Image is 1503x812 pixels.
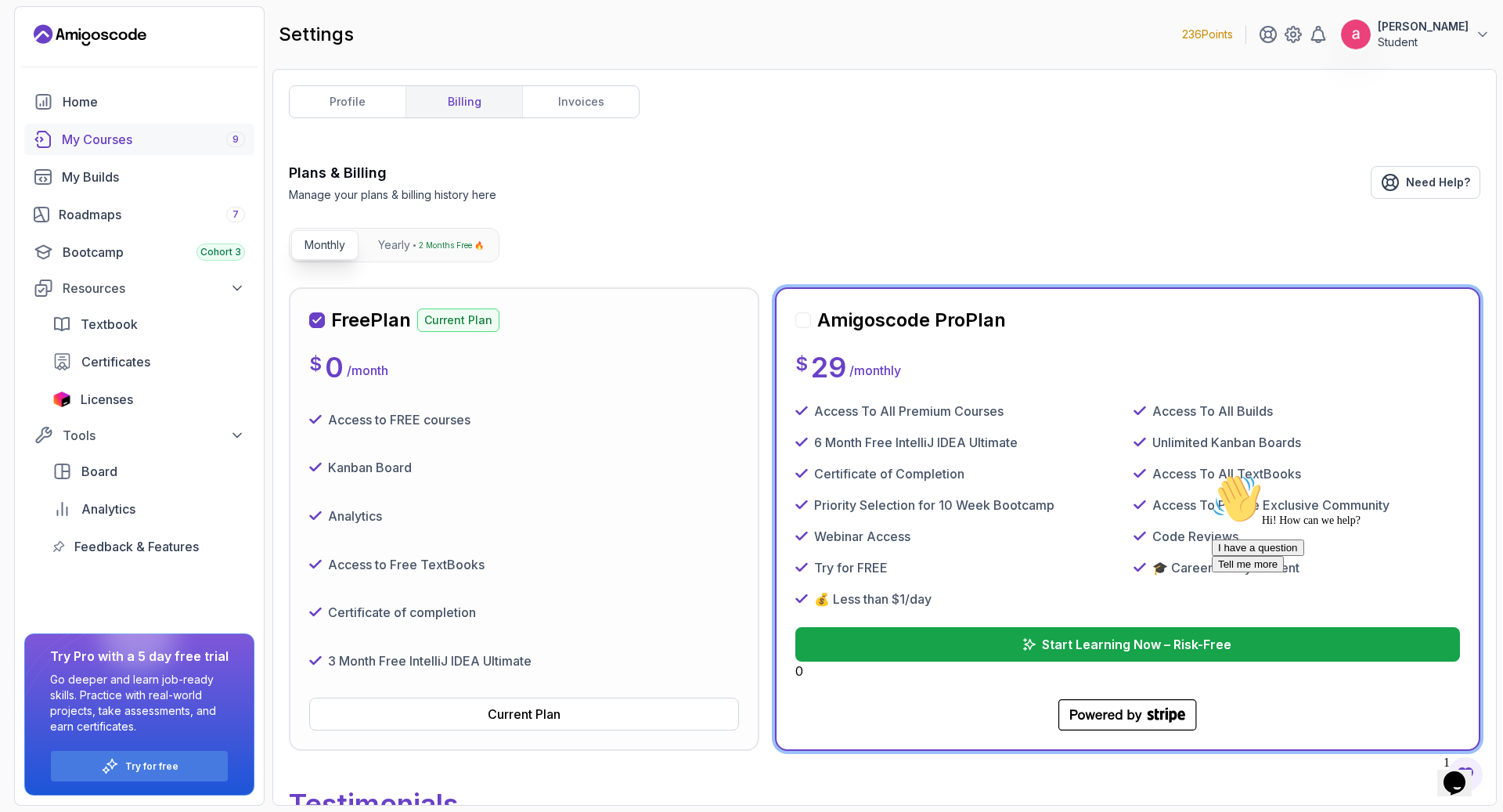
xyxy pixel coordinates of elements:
[6,88,78,105] button: Tell me more
[24,421,254,449] button: Tools
[63,243,245,262] div: Bootcamp
[43,493,254,525] a: analytics
[289,162,496,184] h3: Plans & Billing
[814,558,888,577] p: Try for FREE
[814,402,1004,420] p: Access To All Premium Courses
[43,531,254,562] a: feedback
[1152,402,1273,420] p: Access To All Builds
[814,433,1018,452] p: 6 Month Free IntelliJ IDEA Ultimate
[1182,27,1233,42] p: 236 Points
[63,92,245,111] div: Home
[1378,34,1469,50] p: Student
[328,507,382,525] p: Analytics
[1371,166,1480,199] a: Need Help?
[328,603,476,622] p: Certificate of completion
[365,230,497,260] button: Yearly2 Months Free 🔥
[43,384,254,415] a: licenses
[232,208,239,221] span: 7
[331,308,411,333] h2: Free Plan
[1152,558,1299,577] p: 🎓 Career-ready content
[24,274,254,302] button: Resources
[814,496,1054,514] p: Priority Selection for 10 Week Bootcamp
[291,230,359,260] button: Monthly
[81,315,138,334] span: Textbook
[50,750,229,782] button: Try for free
[325,352,344,383] p: 0
[43,346,254,377] a: certificates
[63,279,245,298] div: Resources
[81,462,117,481] span: Board
[795,352,808,377] p: $
[43,456,254,487] a: board
[1042,635,1231,654] p: Start Learning Now – Risk-Free
[814,527,910,546] p: Webinar Access
[279,22,354,47] h2: settings
[6,6,56,56] img: :wave:
[1378,19,1469,34] p: [PERSON_NAME]
[817,308,1006,333] h2: Amigoscode Pro Plan
[405,86,522,117] a: billing
[419,237,484,253] p: 2 Months Free 🔥
[795,627,1460,680] div: 0
[6,72,99,88] button: I have a question
[6,47,155,59] span: Hi! How can we help?
[1152,433,1301,452] p: Unlimited Kanban Boards
[52,392,71,407] img: jetbrains icon
[814,464,964,483] p: Certificate of Completion
[62,130,245,149] div: My Courses
[795,627,1460,662] button: Start Learning Now – Risk-Free
[24,124,254,155] a: courses
[81,500,135,518] span: Analytics
[81,352,150,371] span: Certificates
[50,672,229,734] p: Go deeper and learn job-ready skills. Practice with real-world projects, take assessments, and ea...
[328,458,412,477] p: Kanban Board
[74,537,199,556] span: Feedback & Features
[328,651,532,670] p: 3 Month Free IntelliJ IDEA Ultimate
[200,246,241,258] span: Cohort 3
[43,309,254,340] a: textbook
[6,6,288,105] div: 👋Hi! How can we help?I have a questionTell me more
[811,352,846,383] p: 29
[24,161,254,193] a: builds
[1152,527,1238,546] p: Code Reviews
[1340,19,1490,50] button: user profile image[PERSON_NAME]Student
[309,698,739,731] button: Current Plan
[1437,749,1487,796] iframe: chat widget
[63,426,245,445] div: Tools
[328,410,470,429] p: Access to FREE courses
[125,760,178,773] a: Try for free
[24,86,254,117] a: home
[59,205,245,224] div: Roadmaps
[417,309,499,332] p: Current Plan
[488,705,560,724] div: Current Plan
[1152,496,1389,514] p: Access To Private Exclusive Community
[347,361,388,380] p: / month
[305,237,345,253] p: Monthly
[378,237,410,253] p: Yearly
[62,168,245,186] div: My Builds
[289,187,496,203] p: Manage your plans & billing history here
[814,590,932,608] p: 💰 Less than $1/day
[309,352,322,377] p: $
[849,361,901,380] p: / monthly
[1406,175,1470,190] span: Need Help?
[34,23,146,48] a: Landing page
[232,133,239,146] span: 9
[522,86,639,117] a: invoices
[1206,467,1487,742] iframe: chat widget
[290,86,405,117] a: profile
[81,390,133,409] span: Licenses
[328,555,485,574] p: Access to Free TextBooks
[24,236,254,268] a: bootcamp
[1152,464,1301,483] p: Access To All TextBooks
[24,199,254,230] a: roadmaps
[1341,20,1371,49] img: user profile image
